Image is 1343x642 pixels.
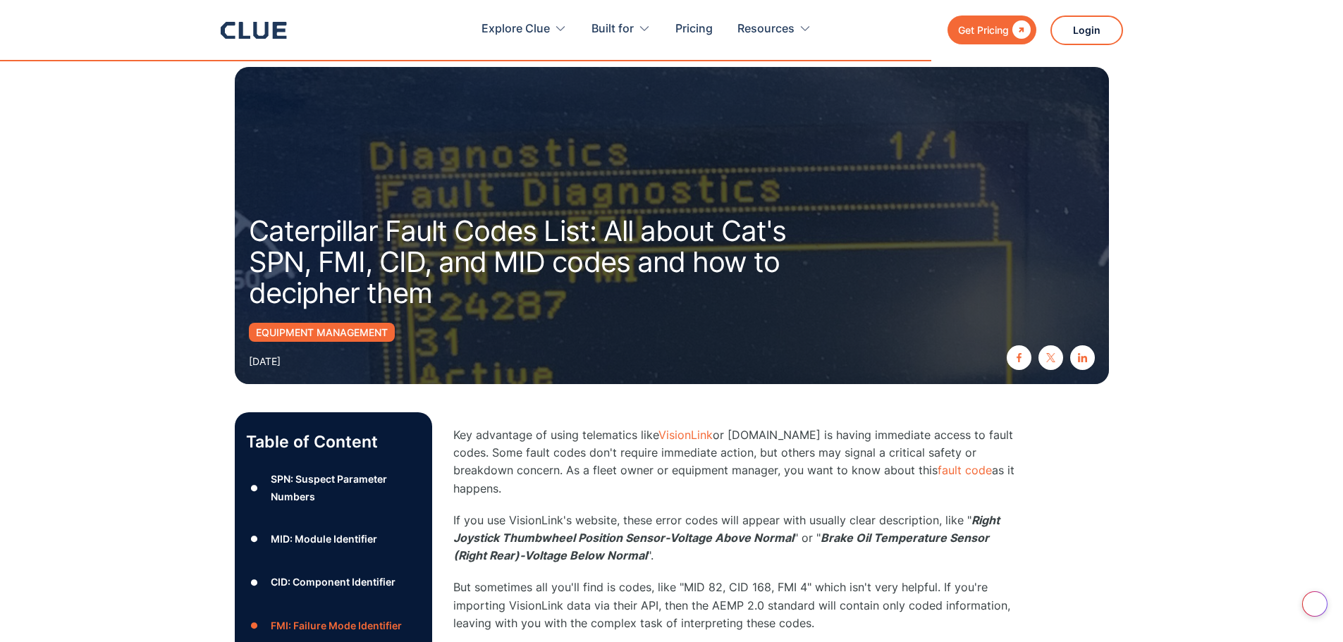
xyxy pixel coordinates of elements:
[246,478,263,499] div: ●
[246,572,421,593] a: ●CID: Component Identifier
[591,7,651,51] div: Built for
[482,7,550,51] div: Explore Clue
[737,7,795,51] div: Resources
[249,323,395,342] a: Equipment Management
[1050,16,1123,45] a: Login
[1046,353,1055,362] img: twitter X icon
[246,572,263,593] div: ●
[271,573,395,591] div: CID: Component Identifier
[958,21,1009,39] div: Get Pricing
[675,7,713,51] a: Pricing
[246,529,263,550] div: ●
[453,531,989,562] em: Brake Oil Temperature Sensor (Right Rear)-Voltage Below Normal
[1078,353,1087,362] img: linkedin icon
[246,615,263,636] div: ●
[453,512,1017,565] p: If you use VisionLink's website, these error codes will appear with usually clear description, li...
[737,7,811,51] div: Resources
[271,617,402,634] div: ‍FMI: Failure Mode Identifier
[453,579,1017,632] p: But sometimes all you'll find is codes, like "MID 82, CID 168, FMI 4" which isn't very helpful. I...
[246,431,421,453] p: Table of Content
[1009,21,1031,39] div: 
[482,7,567,51] div: Explore Clue
[246,529,421,550] a: ●MID: Module Identifier
[453,513,1000,545] em: Right Joystick Thumbwheel Position Sensor-Voltage Above Normal
[249,352,281,370] div: [DATE]
[453,426,1017,498] p: Key advantage of using telematics like or [DOMAIN_NAME] is having immediate access to fault codes...
[658,428,713,442] a: VisionLink
[271,470,420,505] div: SPN: Suspect Parameter Numbers
[249,216,841,309] h1: Caterpillar Fault Codes List: All about Cat's SPN, FMI, CID, and MID codes and how to decipher them
[938,463,992,477] a: fault code
[246,615,421,636] a: ●‍FMI: Failure Mode Identifier
[271,530,377,548] div: MID: Module Identifier
[1014,353,1024,362] img: facebook icon
[948,16,1036,44] a: Get Pricing
[246,470,421,505] a: ●SPN: Suspect Parameter Numbers
[591,7,634,51] div: Built for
